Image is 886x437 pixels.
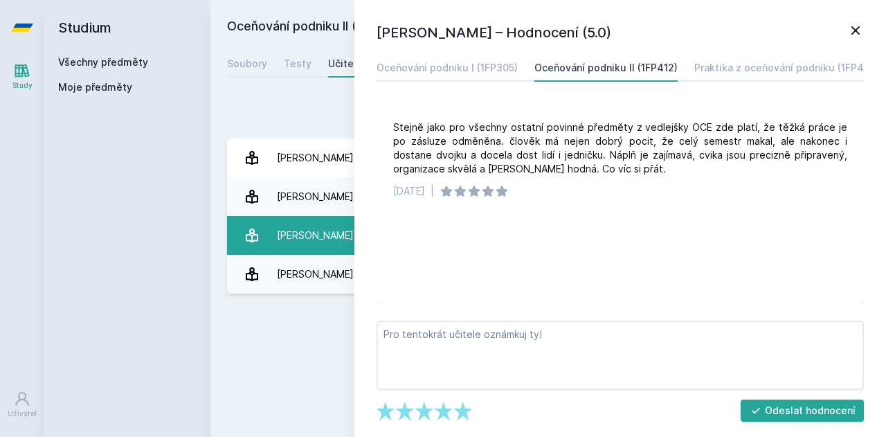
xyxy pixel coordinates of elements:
h2: Oceňování podniku II (1FP412) [227,17,714,39]
div: [PERSON_NAME] [277,183,354,211]
span: Moje předměty [58,80,132,94]
div: [DATE] [393,184,425,198]
a: Soubory [227,50,267,78]
a: Testy [284,50,311,78]
a: Study [3,55,42,98]
div: Testy [284,57,311,71]
div: [PERSON_NAME] [277,222,354,249]
div: Stejně jako pro všechny ostatní povinné předměty z vedlejšky OCE zde platí, že těžká práce je po ... [393,121,847,176]
div: [PERSON_NAME] [277,144,354,172]
div: | [431,184,434,198]
div: Study [12,80,33,91]
a: Učitelé [328,50,363,78]
div: Soubory [227,57,267,71]
a: Uživatel [3,384,42,426]
a: [PERSON_NAME] 1 hodnocení 5.0 [227,255,869,294]
a: Všechny předměty [58,56,148,68]
div: [PERSON_NAME] [277,260,354,288]
a: [PERSON_NAME] 2 hodnocení 5.0 [227,216,869,255]
a: [PERSON_NAME] [227,139,869,177]
a: [PERSON_NAME] 1 hodnocení 5.0 [227,177,869,216]
div: Uživatel [8,409,37,419]
div: Učitelé [328,57,363,71]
